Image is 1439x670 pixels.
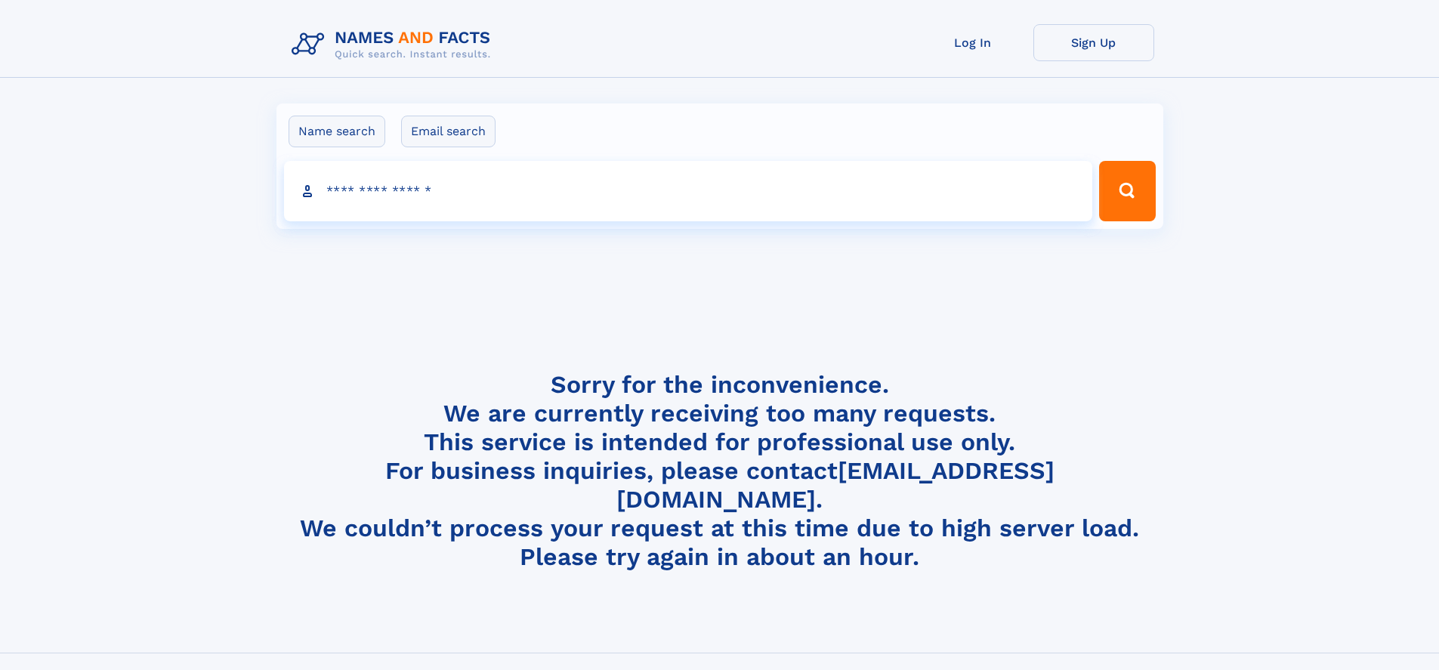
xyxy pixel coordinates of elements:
[1033,24,1154,61] a: Sign Up
[616,456,1055,514] a: [EMAIL_ADDRESS][DOMAIN_NAME]
[284,161,1093,221] input: search input
[1099,161,1155,221] button: Search Button
[286,370,1154,572] h4: Sorry for the inconvenience. We are currently receiving too many requests. This service is intend...
[401,116,496,147] label: Email search
[912,24,1033,61] a: Log In
[286,24,503,65] img: Logo Names and Facts
[289,116,385,147] label: Name search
